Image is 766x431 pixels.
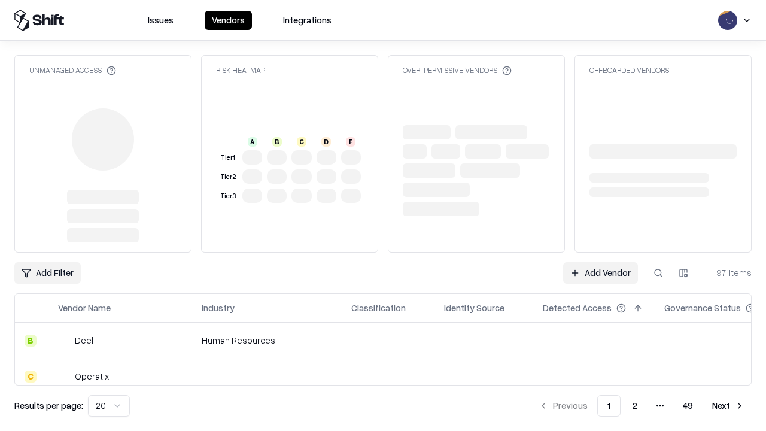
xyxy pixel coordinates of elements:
div: Unmanaged Access [29,65,116,75]
button: Issues [141,11,181,30]
img: Operatix [58,371,70,383]
div: B [25,335,37,347]
div: - [351,370,425,383]
div: - [444,370,524,383]
div: 971 items [704,266,752,279]
div: - [202,370,332,383]
div: Deel [75,334,93,347]
div: C [297,137,306,147]
div: Over-Permissive Vendors [403,65,512,75]
div: A [248,137,257,147]
img: Deel [58,335,70,347]
div: D [321,137,331,147]
button: 1 [597,395,621,417]
div: Offboarded Vendors [589,65,669,75]
div: Governance Status [664,302,741,314]
button: Vendors [205,11,252,30]
button: Add Filter [14,262,81,284]
div: B [272,137,282,147]
div: Tier 2 [218,172,238,182]
div: Vendor Name [58,302,111,314]
div: Tier 3 [218,191,238,201]
div: - [543,370,645,383]
div: Tier 1 [218,153,238,163]
button: Next [705,395,752,417]
div: Human Resources [202,334,332,347]
div: - [444,334,524,347]
p: Results per page: [14,399,83,412]
a: Add Vendor [563,262,638,284]
nav: pagination [531,395,752,417]
div: F [346,137,355,147]
button: 2 [623,395,647,417]
div: C [25,371,37,383]
div: - [543,334,645,347]
button: Integrations [276,11,339,30]
div: Operatix [75,370,109,383]
div: Classification [351,302,406,314]
div: Risk Heatmap [216,65,265,75]
div: Industry [202,302,235,314]
div: - [351,334,425,347]
div: Identity Source [444,302,504,314]
div: Detected Access [543,302,612,314]
button: 49 [673,395,703,417]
